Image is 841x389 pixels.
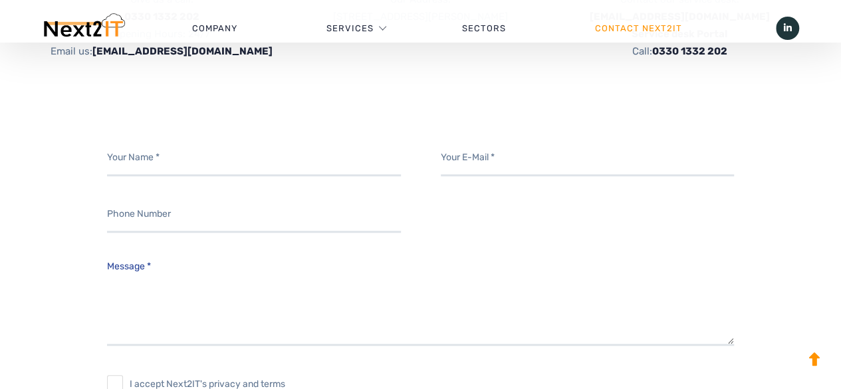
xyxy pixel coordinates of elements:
[107,196,401,233] input: Phone Number
[107,140,401,176] input: Your Name *
[326,9,374,49] a: Services
[418,9,551,49] a: Sectors
[148,9,282,49] a: Company
[550,9,727,49] a: Contact Next2IT
[107,253,735,346] textarea: Message *
[42,13,125,43] img: Next2IT
[441,140,735,176] input: Your E-Mail *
